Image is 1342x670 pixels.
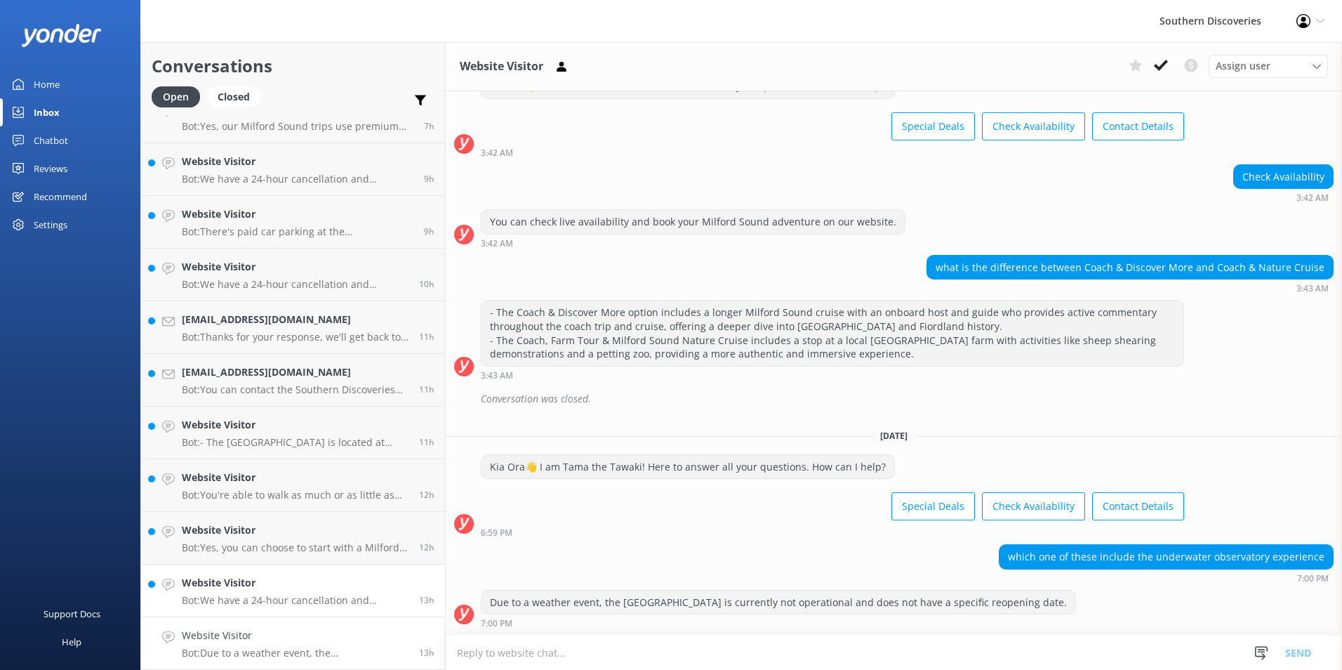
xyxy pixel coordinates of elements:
[481,529,512,537] strong: 6:59 PM
[141,196,445,249] a: Website VisitorBot:There's paid car parking at the [GEOGRAPHIC_DATA]. More information can be fou...
[982,492,1085,520] button: Check Availability
[1216,58,1270,74] span: Assign user
[141,459,445,512] a: Website VisitorBot:You're able to walk as much or as little as you'd prefer as this isn't a loop ...
[424,120,434,132] span: Oct 13 2025 12:53am (UTC +13:00) Pacific/Auckland
[999,545,1333,569] div: which one of these include the underwater observatory experience
[419,541,434,553] span: Oct 12 2025 07:43pm (UTC +13:00) Pacific/Auckland
[182,225,413,238] p: Bot: There's paid car parking at the [GEOGRAPHIC_DATA]. More information can be found at [URL][DO...
[481,239,513,248] strong: 3:42 AM
[182,278,408,291] p: Bot: We have a 24-hour cancellation and amendment policy. If you notify us more than 24 hours bef...
[891,492,975,520] button: Special Deals
[182,364,408,380] h4: [EMAIL_ADDRESS][DOMAIN_NAME]
[141,407,445,459] a: Website VisitorBot:- The [GEOGRAPHIC_DATA] is located at [STREET_ADDRESS]. You can find direction...
[182,383,408,396] p: Bot: You can contact the Southern Discoveries team by phone at [PHONE_NUMBER] within [GEOGRAPHIC_...
[872,430,916,442] span: [DATE]
[1296,194,1329,202] strong: 3:42 AM
[152,53,434,79] h2: Conversations
[1297,574,1329,583] strong: 7:00 PM
[182,206,413,222] h4: Website Visitor
[481,591,1075,615] div: Due to a weather event, the [GEOGRAPHIC_DATA] is currently not operational and does not have a sp...
[182,628,408,643] h4: Website Visitor
[419,594,434,606] span: Oct 12 2025 07:34pm (UTC +13:00) Pacific/Auckland
[141,565,445,617] a: Website VisitorBot:We have a 24-hour cancellation and amendment policy. If you notify us more tha...
[182,489,408,501] p: Bot: You're able to walk as much or as little as you'd prefer as this isn't a loop track.
[481,619,512,628] strong: 7:00 PM
[44,600,100,628] div: Support Docs
[21,24,102,47] img: yonder-white-logo.png
[419,383,434,395] span: Oct 12 2025 09:22pm (UTC +13:00) Pacific/Auckland
[34,98,60,126] div: Inbox
[182,436,408,449] p: Bot: - The [GEOGRAPHIC_DATA] is located at [STREET_ADDRESS]. You can find directions here: [URL][...
[424,225,434,237] span: Oct 12 2025 11:27pm (UTC +13:00) Pacific/Auckland
[927,256,1333,280] div: what is the difference between Coach & Discover More and Coach & Nature Cruise
[207,86,260,107] div: Closed
[481,372,513,380] strong: 3:43 AM
[1234,165,1333,189] div: Check Availability
[460,58,543,76] h3: Website Visitor
[1233,192,1334,202] div: Oct 08 2025 03:42am (UTC +13:00) Pacific/Auckland
[62,628,81,656] div: Help
[481,527,1184,537] div: Oct 12 2025 06:59pm (UTC +13:00) Pacific/Auckland
[481,455,894,479] div: Kia Ora👋 I am Tama the Tawaki! Here to answer all your questions. How can I help?
[34,70,60,98] div: Home
[182,541,408,554] p: Bot: Yes, you can choose to start with a Milford Sound Nature Cruise and then proceed to the Milf...
[982,112,1085,140] button: Check Availability
[1209,55,1328,77] div: Assign User
[182,523,408,538] h4: Website Visitor
[182,575,408,591] h4: Website Visitor
[182,647,408,659] p: Bot: Due to a weather event, the [GEOGRAPHIC_DATA] is currently not operational and does not have...
[182,259,408,275] h4: Website Visitor
[419,436,434,448] span: Oct 12 2025 08:50pm (UTC +13:00) Pacific/Auckland
[182,470,408,485] h4: Website Visitor
[419,331,434,343] span: Oct 12 2025 09:38pm (UTC +13:00) Pacific/Auckland
[207,88,267,104] a: Closed
[182,417,408,433] h4: Website Visitor
[419,489,434,501] span: Oct 12 2025 07:45pm (UTC +13:00) Pacific/Auckland
[34,155,67,183] div: Reviews
[424,173,434,185] span: Oct 12 2025 11:37pm (UTC +13:00) Pacific/Auckland
[141,91,445,143] a: Website VisitorBot:Yes, our Milford Sound trips use premium glass-roof coaches, ensuring you won'...
[141,301,445,354] a: [EMAIL_ADDRESS][DOMAIN_NAME]Bot:Thanks for your response, we'll get back to you as soon as we can...
[454,387,1334,411] div: 2025-10-08T00:21:16.842
[182,120,413,133] p: Bot: Yes, our Milford Sound trips use premium glass-roof coaches, ensuring you won't miss any stu...
[1092,112,1184,140] button: Contact Details
[481,149,513,157] strong: 3:42 AM
[481,618,1076,628] div: Oct 12 2025 07:00pm (UTC +13:00) Pacific/Auckland
[182,594,408,607] p: Bot: We have a 24-hour cancellation and amendment policy. If you notify us more than 24 hours bef...
[1092,492,1184,520] button: Contact Details
[481,301,1183,365] div: - The Coach & Discover More option includes a longer Milford Sound cruise with an onboard host an...
[481,238,905,248] div: Oct 08 2025 03:42am (UTC +13:00) Pacific/Auckland
[152,86,200,107] div: Open
[481,387,1334,411] div: Conversation was closed.
[34,211,67,239] div: Settings
[419,647,434,659] span: Oct 12 2025 07:00pm (UTC +13:00) Pacific/Auckland
[481,147,1184,157] div: Oct 08 2025 03:42am (UTC +13:00) Pacific/Auckland
[419,278,434,290] span: Oct 12 2025 10:10pm (UTC +13:00) Pacific/Auckland
[141,143,445,196] a: Website VisitorBot:We have a 24-hour cancellation and amendment policy. If you notify us more tha...
[481,210,905,234] div: You can check live availability and book your Milford Sound adventure on our website.
[141,249,445,301] a: Website VisitorBot:We have a 24-hour cancellation and amendment policy. If you notify us more tha...
[141,354,445,407] a: [EMAIL_ADDRESS][DOMAIN_NAME]Bot:You can contact the Southern Discoveries team by phone at [PHONE_...
[182,312,408,327] h4: [EMAIL_ADDRESS][DOMAIN_NAME]
[926,283,1334,293] div: Oct 08 2025 03:43am (UTC +13:00) Pacific/Auckland
[481,370,1184,380] div: Oct 08 2025 03:43am (UTC +13:00) Pacific/Auckland
[141,512,445,565] a: Website VisitorBot:Yes, you can choose to start with a Milford Sound Nature Cruise and then proce...
[152,88,207,104] a: Open
[34,126,68,155] div: Chatbot
[182,173,413,185] p: Bot: We have a 24-hour cancellation and amendment policy. If you notify us more than 24 hours bef...
[141,617,445,670] a: Website VisitorBot:Due to a weather event, the [GEOGRAPHIC_DATA] is currently not operational and...
[891,112,975,140] button: Special Deals
[182,154,413,169] h4: Website Visitor
[182,331,408,343] p: Bot: Thanks for your response, we'll get back to you as soon as we can during opening hours.
[1296,284,1329,293] strong: 3:43 AM
[34,183,87,211] div: Recommend
[999,573,1334,583] div: Oct 12 2025 07:00pm (UTC +13:00) Pacific/Auckland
